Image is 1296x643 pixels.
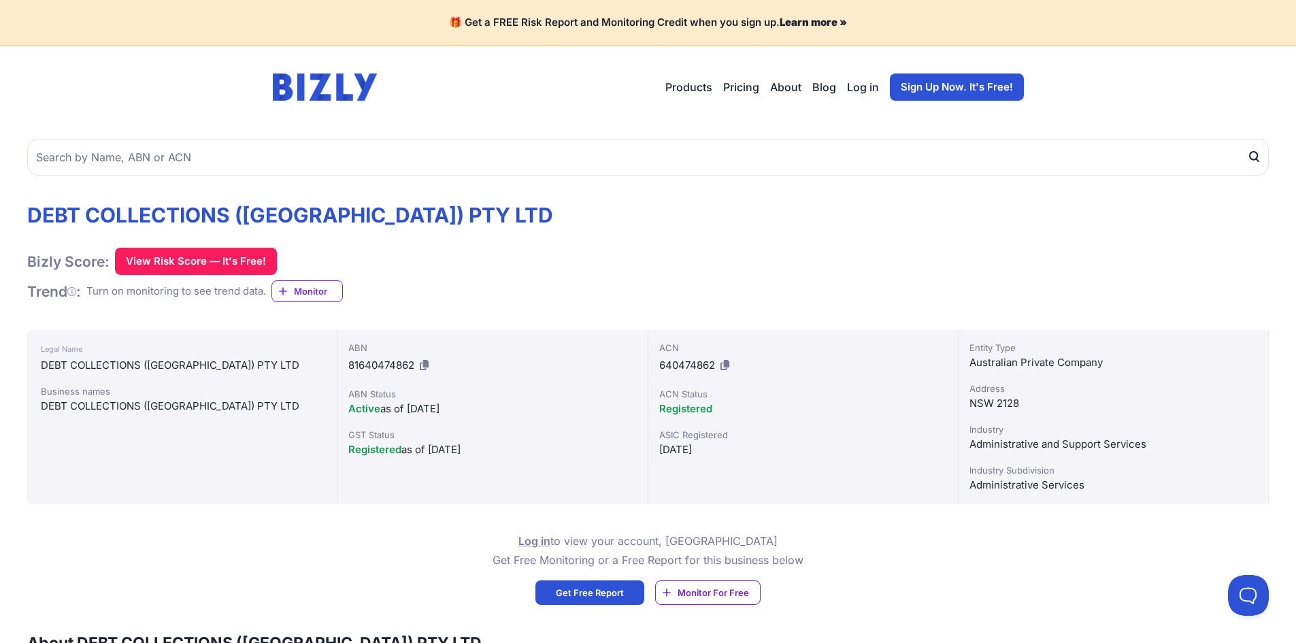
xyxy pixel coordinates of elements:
[493,531,803,570] p: to view your account, [GEOGRAPHIC_DATA] Get Free Monitoring or a Free Report for this business below
[969,463,1257,477] div: Industry Subdivision
[16,16,1280,29] h4: 🎁 Get a FREE Risk Report and Monitoring Credit when you sign up.
[86,284,266,299] div: Turn on monitoring to see trend data.
[969,436,1257,452] div: Administrative and Support Services
[27,282,81,301] h1: Trend :
[659,402,712,415] span: Registered
[348,442,636,458] div: as of [DATE]
[556,586,624,599] span: Get Free Report
[271,280,343,302] a: Monitor
[969,423,1257,436] div: Industry
[535,580,644,605] a: Get Free Report
[969,395,1257,412] div: NSW 2128
[27,203,553,227] h1: DEBT COLLECTIONS ([GEOGRAPHIC_DATA]) PTY LTD
[659,341,947,355] div: ACN
[678,586,749,599] span: Monitor For Free
[847,79,879,95] a: Log in
[659,359,715,372] span: 640474862
[969,382,1257,395] div: Address
[659,442,947,458] div: [DATE]
[41,357,323,374] div: DEBT COLLECTIONS ([GEOGRAPHIC_DATA]) PTY LTD
[348,341,636,355] div: ABN
[41,341,323,357] div: Legal Name
[969,477,1257,493] div: Administrative Services
[890,73,1024,101] a: Sign Up Now. It's Free!
[348,428,636,442] div: GST Status
[665,79,712,95] button: Products
[294,284,342,298] span: Monitor
[348,359,414,372] span: 81640474862
[659,387,947,401] div: ACN Status
[348,387,636,401] div: ABN Status
[723,79,759,95] a: Pricing
[812,79,836,95] a: Blog
[780,16,847,29] a: Learn more »
[348,443,401,456] span: Registered
[41,384,323,398] div: Business names
[659,428,947,442] div: ASIC Registered
[27,252,110,271] h1: Bizly Score:
[518,534,550,548] a: Log in
[1228,575,1269,616] iframe: Toggle Customer Support
[969,355,1257,371] div: Australian Private Company
[41,398,323,414] div: DEBT COLLECTIONS ([GEOGRAPHIC_DATA]) PTY LTD
[770,79,801,95] a: About
[115,248,277,275] button: View Risk Score — It's Free!
[27,139,1269,176] input: Search by Name, ABN or ACN
[655,580,761,605] a: Monitor For Free
[348,402,380,415] span: Active
[969,341,1257,355] div: Entity Type
[348,401,636,417] div: as of [DATE]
